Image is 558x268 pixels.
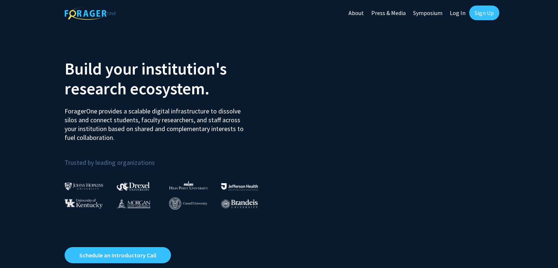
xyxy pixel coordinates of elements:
img: Brandeis University [221,199,258,209]
p: ForagerOne provides a scalable digital infrastructure to dissolve silos and connect students, fac... [65,101,249,142]
img: Morgan State University [117,199,150,208]
a: Sign Up [469,6,499,20]
img: University of Kentucky [65,199,103,209]
img: High Point University [169,181,208,189]
a: Opens in a new tab [65,247,171,263]
img: Johns Hopkins University [65,182,103,190]
p: Trusted by leading organizations [65,148,274,168]
img: Drexel University [117,182,150,191]
img: Thomas Jefferson University [221,183,258,190]
img: Cornell University [169,198,207,210]
h2: Build your institution's research ecosystem. [65,59,274,98]
img: ForagerOne Logo [65,7,116,20]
